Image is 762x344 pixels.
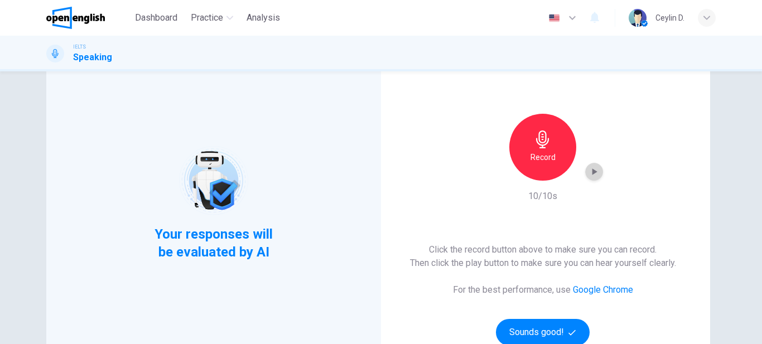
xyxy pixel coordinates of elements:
span: Analysis [247,11,280,25]
h6: For the best performance, use [453,283,633,297]
img: en [547,14,561,22]
button: Dashboard [131,8,182,28]
img: robot icon [178,145,249,216]
span: IELTS [73,43,86,51]
div: Ceylin D. [655,11,684,25]
span: Your responses will be evaluated by AI [146,225,282,261]
span: Dashboard [135,11,177,25]
a: Google Chrome [573,284,633,295]
h6: 10/10s [528,190,557,203]
h6: Record [530,151,556,164]
button: Record [509,114,576,181]
img: OpenEnglish logo [46,7,105,29]
a: OpenEnglish logo [46,7,131,29]
h1: Speaking [73,51,112,64]
h6: Click the record button above to make sure you can record. Then click the play button to make sur... [410,243,676,270]
button: Analysis [242,8,284,28]
img: Profile picture [629,9,647,27]
button: Practice [186,8,238,28]
span: Practice [191,11,223,25]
